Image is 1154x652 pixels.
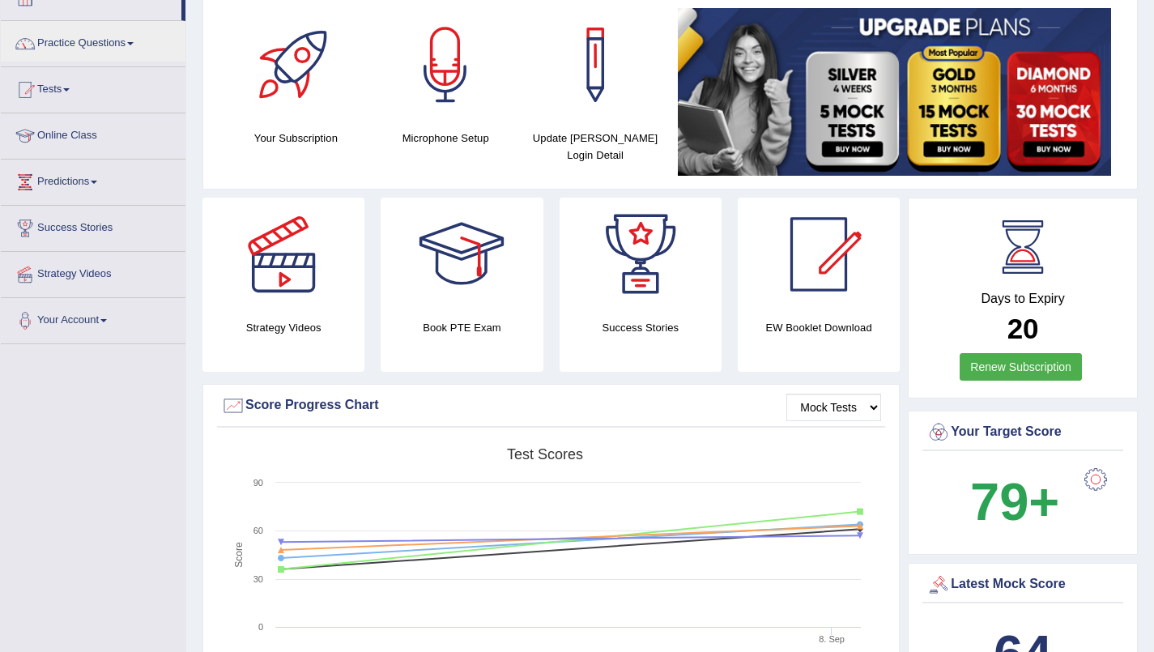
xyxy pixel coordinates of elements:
[253,574,263,584] text: 30
[1007,313,1039,344] b: 20
[970,472,1059,531] b: 79+
[529,130,662,164] h4: Update [PERSON_NAME] Login Detail
[1,67,185,108] a: Tests
[560,319,722,336] h4: Success Stories
[926,420,1119,445] div: Your Target Score
[819,634,845,644] tspan: 8. Sep
[233,542,245,568] tspan: Score
[379,130,513,147] h4: Microphone Setup
[738,319,900,336] h4: EW Booklet Download
[1,252,185,292] a: Strategy Videos
[1,21,185,62] a: Practice Questions
[229,130,363,147] h4: Your Subscription
[507,446,583,462] tspan: Test scores
[1,298,185,339] a: Your Account
[678,8,1111,176] img: small5.jpg
[258,622,263,632] text: 0
[926,292,1119,306] h4: Days to Expiry
[381,319,543,336] h4: Book PTE Exam
[253,478,263,488] text: 90
[1,113,185,154] a: Online Class
[926,573,1119,597] div: Latest Mock Score
[253,526,263,535] text: 60
[1,206,185,246] a: Success Stories
[221,394,881,418] div: Score Progress Chart
[1,160,185,200] a: Predictions
[960,353,1082,381] a: Renew Subscription
[202,319,364,336] h4: Strategy Videos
